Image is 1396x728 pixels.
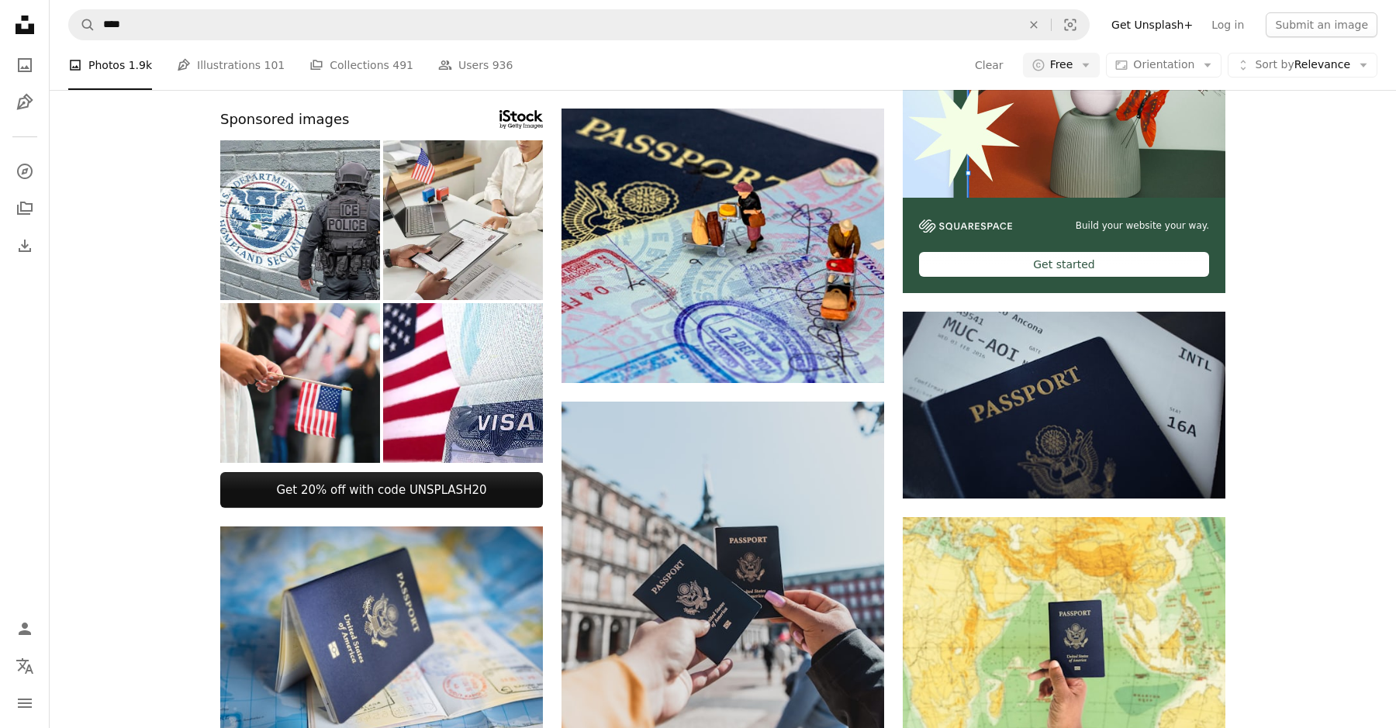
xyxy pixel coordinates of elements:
span: Relevance [1255,57,1350,73]
button: Language [9,650,40,681]
span: Build your website your way. [1076,219,1209,233]
img: Passport book with Visa paper open on red and white stripes [383,303,543,463]
span: Sponsored images [220,109,349,131]
div: Get started [919,252,1209,277]
button: Clear [974,53,1004,78]
button: Submit an image [1266,12,1377,37]
span: Free [1050,57,1073,73]
img: passport booklet on top of white paper [903,312,1225,499]
a: passport booklet on top of white paper [903,398,1225,412]
a: Download History [9,230,40,261]
a: Get 20% off with code UNSPLASH20 [220,472,543,508]
form: Find visuals sitewide [68,9,1090,40]
a: text, letter [220,626,543,640]
a: Illustrations [9,87,40,118]
button: Sort byRelevance [1228,53,1377,78]
button: Search Unsplash [69,10,95,40]
img: Specialist taking document to make visa [383,140,543,300]
img: ICE Police and Homeland Security [220,140,380,300]
a: Photos [9,50,40,81]
a: Explore [9,156,40,187]
a: Get Unsplash+ [1102,12,1202,37]
a: Collections 491 [309,40,413,90]
img: Group of People Taking the USA Naturalization Oath of Allegiance [220,303,380,463]
a: Log in [1202,12,1253,37]
img: file-1606177908946-d1eed1cbe4f5image [919,219,1012,233]
img: 2 men in yellow and black suit action figures [562,109,884,383]
button: Menu [9,688,40,719]
button: Free [1023,53,1101,78]
a: a hand holding a passport over a map [903,630,1225,644]
a: Collections [9,193,40,224]
span: Sort by [1255,58,1294,71]
span: 101 [264,57,285,74]
span: 936 [492,57,513,74]
a: Log in / Sign up [9,613,40,644]
button: Visual search [1052,10,1089,40]
span: Orientation [1133,58,1194,71]
span: 491 [392,57,413,74]
button: Clear [1017,10,1051,40]
a: 2 men in yellow and black suit action figures [562,239,884,253]
button: Orientation [1106,53,1221,78]
a: Home — Unsplash [9,9,40,43]
a: person holding passports [562,596,884,610]
a: Illustrations 101 [177,40,285,90]
a: Users 936 [438,40,513,90]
